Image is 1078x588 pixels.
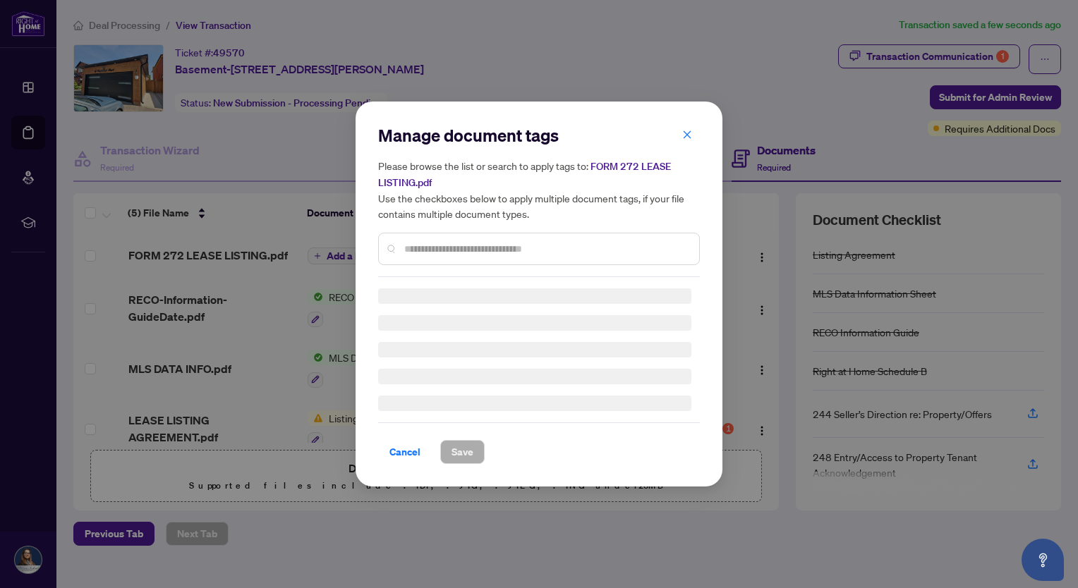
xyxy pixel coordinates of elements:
[440,440,485,464] button: Save
[378,124,700,147] h2: Manage document tags
[1022,539,1064,581] button: Open asap
[378,440,432,464] button: Cancel
[389,441,420,463] span: Cancel
[682,130,692,140] span: close
[378,158,700,221] h5: Please browse the list or search to apply tags to: Use the checkboxes below to apply multiple doc...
